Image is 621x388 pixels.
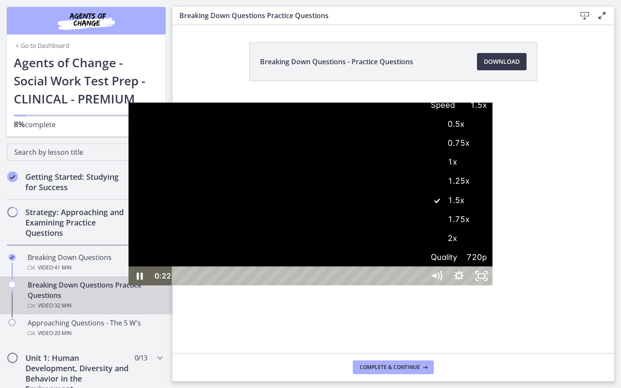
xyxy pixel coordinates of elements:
[470,266,492,285] button: Unfullscreen
[425,171,492,191] label: 1.25x
[425,228,492,248] label: 2x
[425,247,492,266] button: Quality720p
[425,114,492,134] label: 0.5x
[129,266,151,285] button: Pause
[425,152,492,172] label: 1x
[459,247,487,266] span: 720p
[425,210,492,229] label: 1.75x
[425,266,448,285] button: Mute
[425,95,492,114] button: Speed1.5x
[448,266,470,285] button: Hide settings menu
[459,95,487,114] span: 1.5x
[425,133,492,153] label: 0.75x
[431,95,459,114] span: Speed
[431,247,459,266] span: Quality
[425,191,492,210] label: 1.5x
[180,266,420,285] div: Playbar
